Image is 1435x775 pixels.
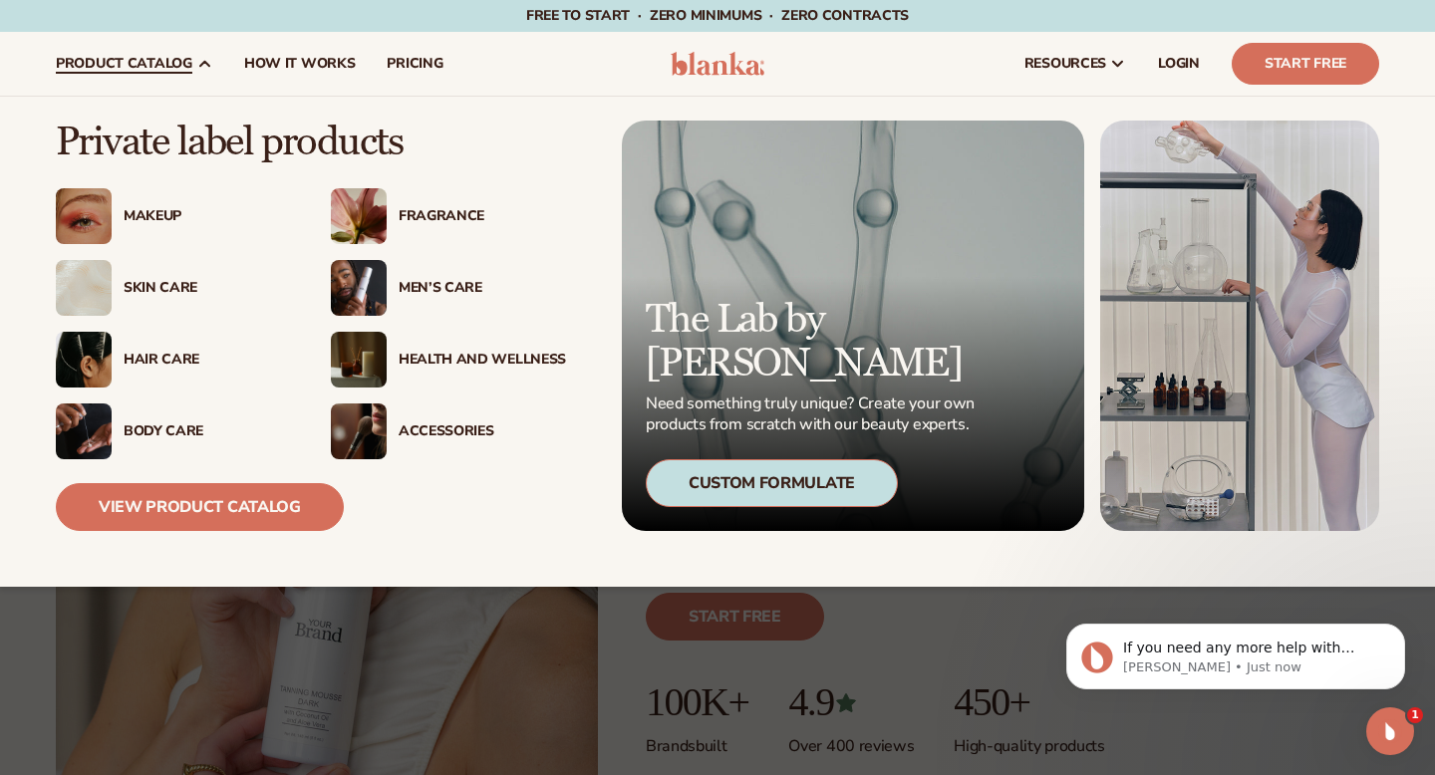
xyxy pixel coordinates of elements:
a: Microscopic product formula. The Lab by [PERSON_NAME] Need something truly unique? Create your ow... [622,121,1084,531]
img: Female with makeup brush. [331,403,387,459]
a: Male hand applying moisturizer. Body Care [56,403,291,459]
img: Candles and incense on table. [331,332,387,387]
img: Female with glitter eye makeup. [56,188,112,244]
iframe: Intercom notifications message [1036,582,1435,721]
a: Female with glitter eye makeup. Makeup [56,188,291,244]
div: Fragrance [399,208,566,225]
span: product catalog [56,56,192,72]
a: Male holding moisturizer bottle. Men’s Care [331,260,566,316]
iframe: Intercom live chat [1366,707,1414,755]
span: 1 [1407,707,1423,723]
p: The Lab by [PERSON_NAME] [646,298,981,386]
a: pricing [371,32,458,96]
a: Pink blooming flower. Fragrance [331,188,566,244]
p: Private label products [56,121,566,164]
span: How It Works [244,56,356,72]
span: pricing [387,56,442,72]
p: Need something truly unique? Create your own products from scratch with our beauty experts. [646,393,981,435]
a: Cream moisturizer swatch. Skin Care [56,260,291,316]
span: LOGIN [1158,56,1200,72]
a: LOGIN [1142,32,1216,96]
div: Makeup [124,208,291,225]
img: Pink blooming flower. [331,188,387,244]
a: Female with makeup brush. Accessories [331,403,566,459]
div: Skin Care [124,280,291,297]
img: Cream moisturizer swatch. [56,260,112,316]
span: Free to start · ZERO minimums · ZERO contracts [526,6,909,25]
div: Custom Formulate [646,459,898,507]
div: Health And Wellness [399,352,566,369]
div: Hair Care [124,352,291,369]
div: Body Care [124,423,291,440]
img: Female in lab with equipment. [1100,121,1379,531]
a: Start Free [1232,43,1379,85]
img: Male holding moisturizer bottle. [331,260,387,316]
a: resources [1008,32,1142,96]
span: resources [1024,56,1106,72]
a: View Product Catalog [56,483,344,531]
img: Male hand applying moisturizer. [56,403,112,459]
a: Female hair pulled back with clips. Hair Care [56,332,291,387]
a: product catalog [40,32,228,96]
img: Female hair pulled back with clips. [56,332,112,387]
div: Men’s Care [399,280,566,297]
a: How It Works [228,32,372,96]
div: Accessories [399,423,566,440]
a: Candles and incense on table. Health And Wellness [331,332,566,387]
img: logo [671,52,765,76]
